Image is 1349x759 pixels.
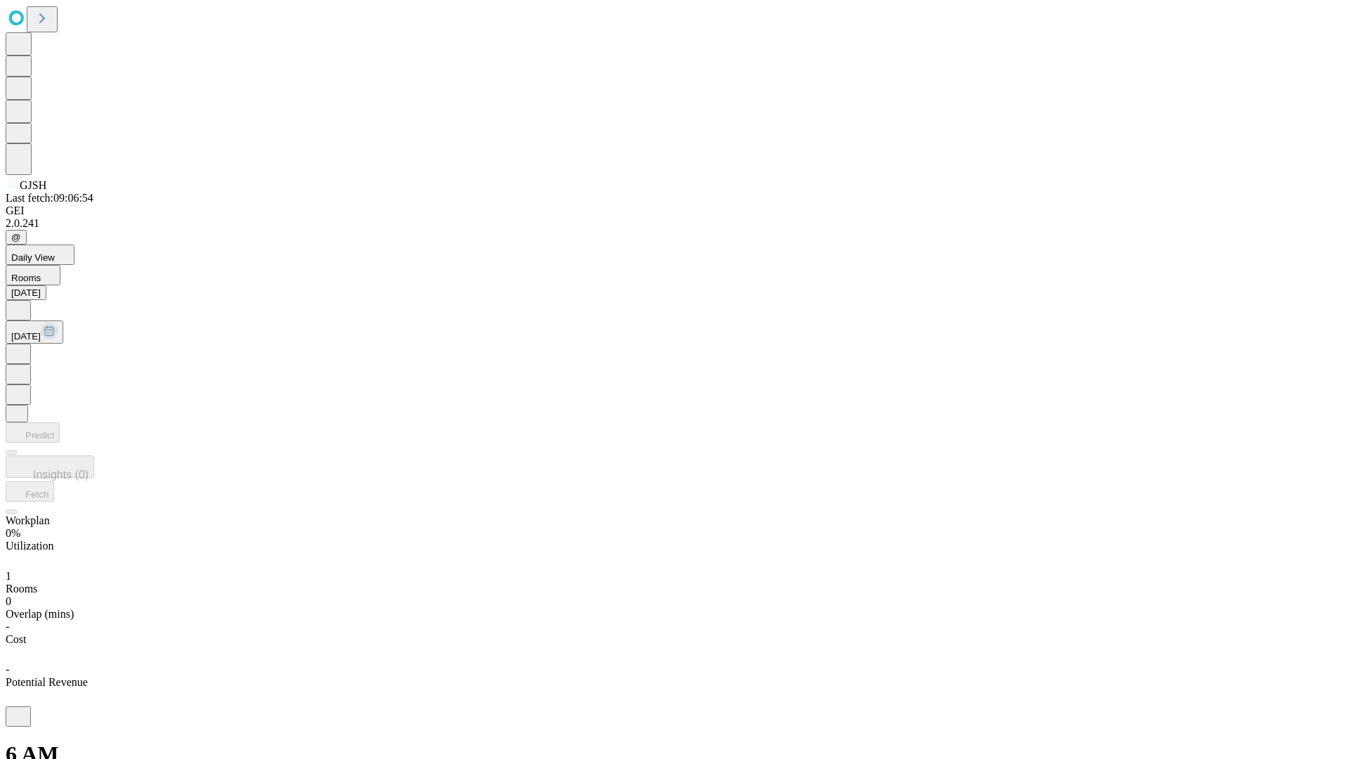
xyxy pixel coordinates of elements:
span: - [6,663,9,675]
button: [DATE] [6,285,46,300]
span: Cost [6,633,26,645]
span: - [6,621,9,632]
button: Rooms [6,265,60,285]
span: Potential Revenue [6,676,88,688]
span: @ [11,232,21,242]
span: Rooms [11,273,41,283]
button: Fetch [6,481,54,502]
span: Insights (0) [33,469,89,481]
span: Rooms [6,583,37,595]
button: [DATE] [6,320,63,344]
button: Predict [6,422,60,443]
span: 1 [6,570,11,582]
div: 2.0.241 [6,217,1343,230]
button: Daily View [6,245,74,265]
button: Insights (0) [6,455,94,478]
span: 0% [6,527,20,539]
span: GJSH [20,179,46,191]
span: Last fetch: 09:06:54 [6,192,93,204]
span: [DATE] [11,331,41,342]
button: @ [6,230,27,245]
span: Overlap (mins) [6,608,74,620]
span: 0 [6,595,11,607]
span: Utilization [6,540,53,552]
div: GEI [6,205,1343,217]
span: Workplan [6,514,50,526]
span: Daily View [11,252,55,263]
